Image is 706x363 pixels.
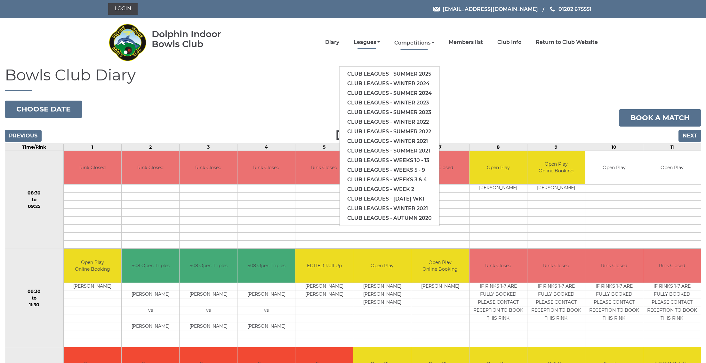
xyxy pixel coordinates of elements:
td: THIS RINK [643,315,701,323]
a: Return to Club Website [536,39,598,46]
a: Login [108,3,138,15]
td: IF RINKS 1-7 ARE [643,283,701,291]
td: RECEPTION TO BOOK [585,307,643,315]
a: Club leagues - Summer 2021 [340,146,439,156]
td: [PERSON_NAME] [295,291,353,299]
td: [PERSON_NAME] [469,185,527,193]
td: 9 [527,144,585,151]
td: Open Play Online Booking [411,249,469,283]
img: Email [433,7,440,12]
td: [PERSON_NAME] [237,323,295,331]
td: PLEASE CONTACT [527,299,585,307]
td: vs [237,307,295,315]
td: 11 [643,144,701,151]
a: Club leagues - Week 2 [340,185,439,194]
td: 4 [237,144,295,151]
td: Rink Closed [237,151,295,185]
a: Club leagues - Winter 2023 [340,98,439,108]
td: [PERSON_NAME] [353,299,411,307]
td: [PERSON_NAME] [353,291,411,299]
td: 5 [295,144,353,151]
a: Club leagues - Winter 2021 [340,204,439,213]
td: Rink Closed [295,151,353,185]
a: Club leagues - [DATE] wk1 [340,194,439,204]
div: Dolphin Indoor Bowls Club [152,29,242,49]
td: 8 [469,144,527,151]
td: Open Play [585,151,643,185]
a: Club leagues - Winter 2022 [340,117,439,127]
a: Club leagues - Summer 2023 [340,108,439,117]
td: 1 [63,144,121,151]
a: Club Info [497,39,521,46]
button: Choose date [5,101,82,118]
td: Open Play [469,151,527,185]
a: Club leagues - Winter 2021 [340,136,439,146]
td: THIS RINK [469,315,527,323]
a: Leagues [354,39,380,46]
td: IF RINKS 1-7 ARE [527,283,585,291]
td: 7 [411,144,469,151]
td: 08:30 to 09:25 [5,151,64,249]
td: PLEASE CONTACT [643,299,701,307]
input: Next [678,130,701,142]
td: RECEPTION TO BOOK [643,307,701,315]
img: Dolphin Indoor Bowls Club [108,20,147,65]
td: vs [180,307,237,315]
a: Members list [449,39,483,46]
td: FULLY BOOKED [643,291,701,299]
h1: Bowls Club Diary [5,67,701,91]
a: Club leagues - Weeks 5 - 9 [340,165,439,175]
td: FULLY BOOKED [469,291,527,299]
a: Diary [325,39,339,46]
td: S08 Open Triples [237,249,295,283]
td: RECEPTION TO BOOK [527,307,585,315]
td: RECEPTION TO BOOK [469,307,527,315]
td: IF RINKS 1-7 ARE [469,283,527,291]
td: Open Play [643,151,701,185]
a: Club leagues - Summer 2022 [340,127,439,136]
td: PLEASE CONTACT [585,299,643,307]
td: [PERSON_NAME] [411,283,469,291]
span: 01202 675551 [558,6,591,12]
td: vs [122,307,179,315]
a: Club leagues - Summer 2025 [340,69,439,79]
ul: Leagues [339,66,440,226]
td: S08 Open Triples [122,249,179,283]
td: Open Play Online Booking [527,151,585,185]
td: [PERSON_NAME] [122,291,179,299]
a: Phone us 01202 675551 [549,5,591,13]
td: Rink Closed [585,249,643,283]
a: Club leagues - Summer 2024 [340,88,439,98]
td: FULLY BOOKED [527,291,585,299]
a: Club leagues - Weeks 10 - 13 [340,156,439,165]
td: Time/Rink [5,144,64,151]
td: 2 [121,144,179,151]
img: Phone us [550,6,555,12]
td: IF RINKS 1-7 ARE [585,283,643,291]
input: Previous [5,130,42,142]
td: [PERSON_NAME] [353,283,411,291]
a: Competitions [394,39,434,46]
td: Rink Closed [469,249,527,283]
td: THIS RINK [527,315,585,323]
td: [PERSON_NAME] [527,185,585,193]
td: PLEASE CONTACT [469,299,527,307]
td: THIS RINK [585,315,643,323]
td: Open Play [353,249,411,283]
a: Book a match [619,109,701,127]
a: Club leagues - Winter 2024 [340,79,439,88]
a: Club leagues - Autumn 2020 [340,213,439,223]
a: Email [EMAIL_ADDRESS][DOMAIN_NAME] [433,5,538,13]
td: [PERSON_NAME] [64,283,121,291]
td: 3 [180,144,237,151]
td: FULLY BOOKED [585,291,643,299]
td: EDITED Roll Up [295,249,353,283]
td: Rink Closed [527,249,585,283]
td: Rink Closed [64,151,121,185]
td: [PERSON_NAME] [122,323,179,331]
td: 10 [585,144,643,151]
td: [PERSON_NAME] [295,283,353,291]
td: 09:30 to 11:30 [5,249,64,347]
td: [PERSON_NAME] [180,323,237,331]
td: Rink Closed [411,151,469,185]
